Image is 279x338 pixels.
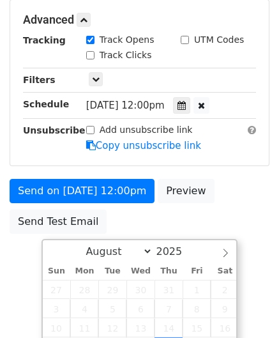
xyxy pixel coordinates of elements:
[43,318,71,337] span: August 10, 2025
[183,267,211,275] span: Fri
[126,318,155,337] span: August 13, 2025
[126,299,155,318] span: August 6, 2025
[100,123,193,137] label: Add unsubscribe link
[98,299,126,318] span: August 5, 2025
[211,267,239,275] span: Sat
[100,49,152,62] label: Track Clicks
[70,299,98,318] span: August 4, 2025
[126,267,155,275] span: Wed
[183,318,211,337] span: August 15, 2025
[98,280,126,299] span: July 29, 2025
[158,179,214,203] a: Preview
[98,267,126,275] span: Tue
[23,125,86,135] strong: Unsubscribe
[43,299,71,318] span: August 3, 2025
[70,318,98,337] span: August 11, 2025
[86,140,201,151] a: Copy unsubscribe link
[86,100,165,111] span: [DATE] 12:00pm
[98,318,126,337] span: August 12, 2025
[153,245,199,257] input: Year
[43,280,71,299] span: July 27, 2025
[211,299,239,318] span: August 9, 2025
[10,179,155,203] a: Send on [DATE] 12:00pm
[23,35,66,45] strong: Tracking
[155,280,183,299] span: July 31, 2025
[211,318,239,337] span: August 16, 2025
[23,99,69,109] strong: Schedule
[194,33,244,47] label: UTM Codes
[23,75,56,85] strong: Filters
[155,318,183,337] span: August 14, 2025
[23,13,256,27] h5: Advanced
[70,267,98,275] span: Mon
[100,33,155,47] label: Track Opens
[70,280,98,299] span: July 28, 2025
[43,267,71,275] span: Sun
[183,299,211,318] span: August 8, 2025
[155,299,183,318] span: August 7, 2025
[211,280,239,299] span: August 2, 2025
[10,210,107,234] a: Send Test Email
[183,280,211,299] span: August 1, 2025
[155,267,183,275] span: Thu
[126,280,155,299] span: July 30, 2025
